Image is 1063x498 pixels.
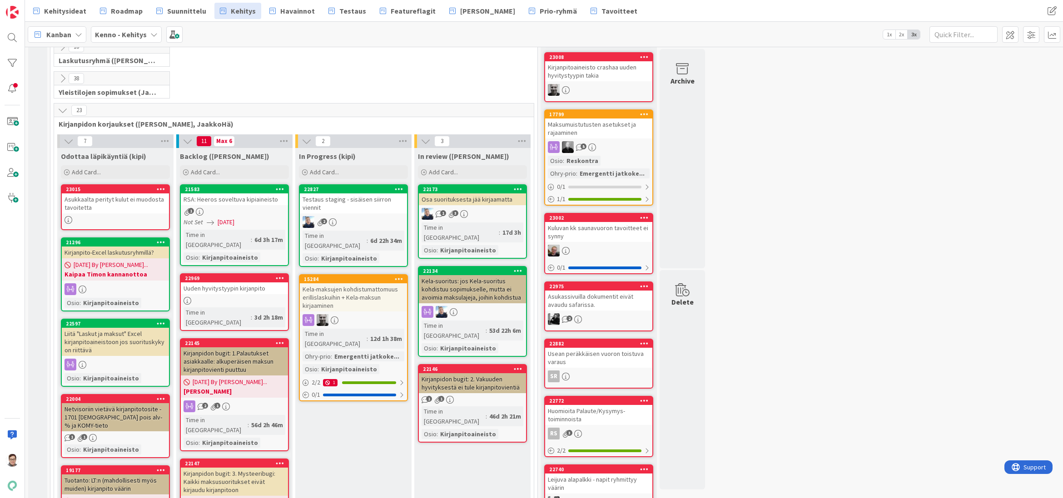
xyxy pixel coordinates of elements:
[65,298,79,308] div: Osio
[318,364,319,374] span: :
[545,61,652,81] div: Kirjanpitoaineisto crashaa uuden hyvitystyypin takia
[218,217,234,227] span: [DATE]
[252,312,285,322] div: 3d 2h 18m
[95,30,147,39] b: Kenno - Kehitys
[545,53,652,81] div: 23008Kirjanpitoaineisto crashaa uuden hyvitystyypin takia
[544,339,653,389] a: 22882Usean peräkkäisen vuoron toistuva varausSR
[317,314,328,326] img: JH
[299,152,356,161] span: In Progress (kipi)
[419,267,526,275] div: 22134
[300,377,407,388] div: 2/21
[303,253,318,263] div: Osio
[545,340,652,368] div: 22882Usean peräkkäisen vuoron toistuva varaus
[437,343,438,353] span: :
[545,291,652,311] div: Asukassivuilla dokumentit eivät avaudu safarissa.
[62,466,169,494] div: 19177Tuotanto: LT:n (mahdollisesti myös muiden) kirjanpito väärin
[180,338,289,451] a: 22145Kirjanpidon bugit: 1.Palautukset asiakkaalle: alkuperäisen maksun kirjanpitovienti puuttuu[D...
[61,152,146,161] span: Odottaa läpikäyntiä (kipi)
[312,378,320,387] span: 2 / 2
[59,88,158,97] span: Yleistilojen sopimukset (Jaakko, VilleP, TommiL, Simo)
[419,306,526,318] div: JJ
[557,446,566,455] span: 2 / 2
[184,230,251,250] div: Time in [GEOGRAPHIC_DATA]
[62,403,169,431] div: Netvisoriin vietävä kirjanpitotosite - 1701 [DEMOGRAPHIC_DATA] pois alv-% ja KOMY-tieto
[304,276,407,282] div: 15284
[181,185,288,205] div: 21583RSA: Heeros soveltuva kipiaineisto
[487,411,523,421] div: 46d 2h 21m
[367,236,368,246] span: :
[231,5,256,16] span: Kehitys
[199,252,200,262] span: :
[188,208,194,214] span: 1
[548,245,560,256] img: JH
[62,193,169,213] div: Asukkaalta perityt kulut ei muodosta tavoitetta
[62,185,169,193] div: 23015
[434,136,450,147] span: 3
[368,334,404,344] div: 12d 1h 38m
[77,136,93,147] span: 7
[545,313,652,325] div: KM
[671,75,695,86] div: Archive
[79,373,81,383] span: :
[181,459,288,468] div: 22147
[422,208,433,220] img: JJ
[59,119,522,128] span: Kirjanpidon korjaukset (Jussi, JaakkoHä)
[300,314,407,326] div: JH
[339,5,366,16] span: Testaus
[331,351,332,361] span: :
[303,364,318,374] div: Osio
[548,428,560,439] div: RS
[545,282,652,311] div: 22975Asukassivuilla dokumentit eivät avaudu safarissa.
[180,152,269,161] span: Backlog (kipi)
[549,215,652,221] div: 23002
[549,466,652,473] div: 22740
[323,379,338,386] div: 1
[81,434,87,440] span: 1
[61,237,170,311] a: 21296Kirjanpito-Excel laskutusryhmillä?[DATE] By [PERSON_NAME]...Kaipaa Timon kannanottoaOsio:Kir...
[66,239,169,246] div: 21296
[436,306,447,318] img: JJ
[61,394,170,458] a: 22004Netvisoriin vietävä kirjanpitotosite - 1701 [DEMOGRAPHIC_DATA] pois alv-% ja KOMY-tietoOsio:...
[419,193,526,205] div: Osa suorituksesta jää kirjaamatta
[545,428,652,439] div: RS
[544,52,653,102] a: 23008Kirjanpitoaineisto crashaa uuden hyvitystyypin takiaJH
[549,111,652,118] div: 17799
[545,110,652,138] div: 17799Maksumuistutusten asetukset ja rajaaminen
[548,168,576,178] div: Ohry-prio
[438,245,498,255] div: Kirjanpitoaineisto
[44,5,86,16] span: Kehitysideat
[368,236,404,246] div: 6d 22h 34m
[303,351,331,361] div: Ohry-prio
[566,430,572,436] span: 3
[419,365,526,373] div: 22146
[181,347,288,375] div: Kirjanpidon bugit: 1.Palautukset asiakkaalle: alkuperäisen maksun kirjanpitovienti puuttuu
[549,54,652,60] div: 23008
[62,238,169,247] div: 21296
[374,3,441,19] a: Featureflagit
[62,247,169,258] div: Kirjanpito-Excel laskutusryhmillä?
[332,351,402,361] div: Emergentti jatkoke...
[65,270,166,279] b: Kaipaa Timon kannanottoa
[418,364,527,443] a: 22146Kirjanpidon bugit: 2. Vakuuden hyvityksestä ei tule kirjanpitovientiäTime in [GEOGRAPHIC_DAT...
[300,216,407,228] div: JJ
[419,267,526,303] div: 22134Kela-suoritus: jos Kela-suoritus kohdistuu sopimukselle, mutta ei avoimia maksulajeja, joihi...
[315,136,331,147] span: 2
[444,3,521,19] a: [PERSON_NAME]
[549,283,652,290] div: 22975
[544,213,653,274] a: 23002Kuluvan kk saunavuoron tavoitteet ei synnyJH0/1
[321,218,327,224] span: 2
[6,454,19,467] img: SM
[367,334,368,344] span: :
[545,348,652,368] div: Usean peräkkäisen vuoron toistuva varaus
[62,395,169,403] div: 22004
[545,340,652,348] div: 22882
[423,366,526,372] div: 22146
[300,185,407,193] div: 22827
[585,3,643,19] a: Tavoitteet
[181,339,288,347] div: 22145
[548,313,560,325] img: KM
[65,444,79,454] div: Osio
[487,325,523,335] div: 53d 22h 6m
[181,468,288,496] div: Kirjanpidon bugit: 3. Mysteeribugi: Kaikki maksusuoritukset eivät kirjaudu kirjanpitoon
[544,396,653,457] a: 22772Huomioita Palaute/Kysymys-toiminnoistaRS2/2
